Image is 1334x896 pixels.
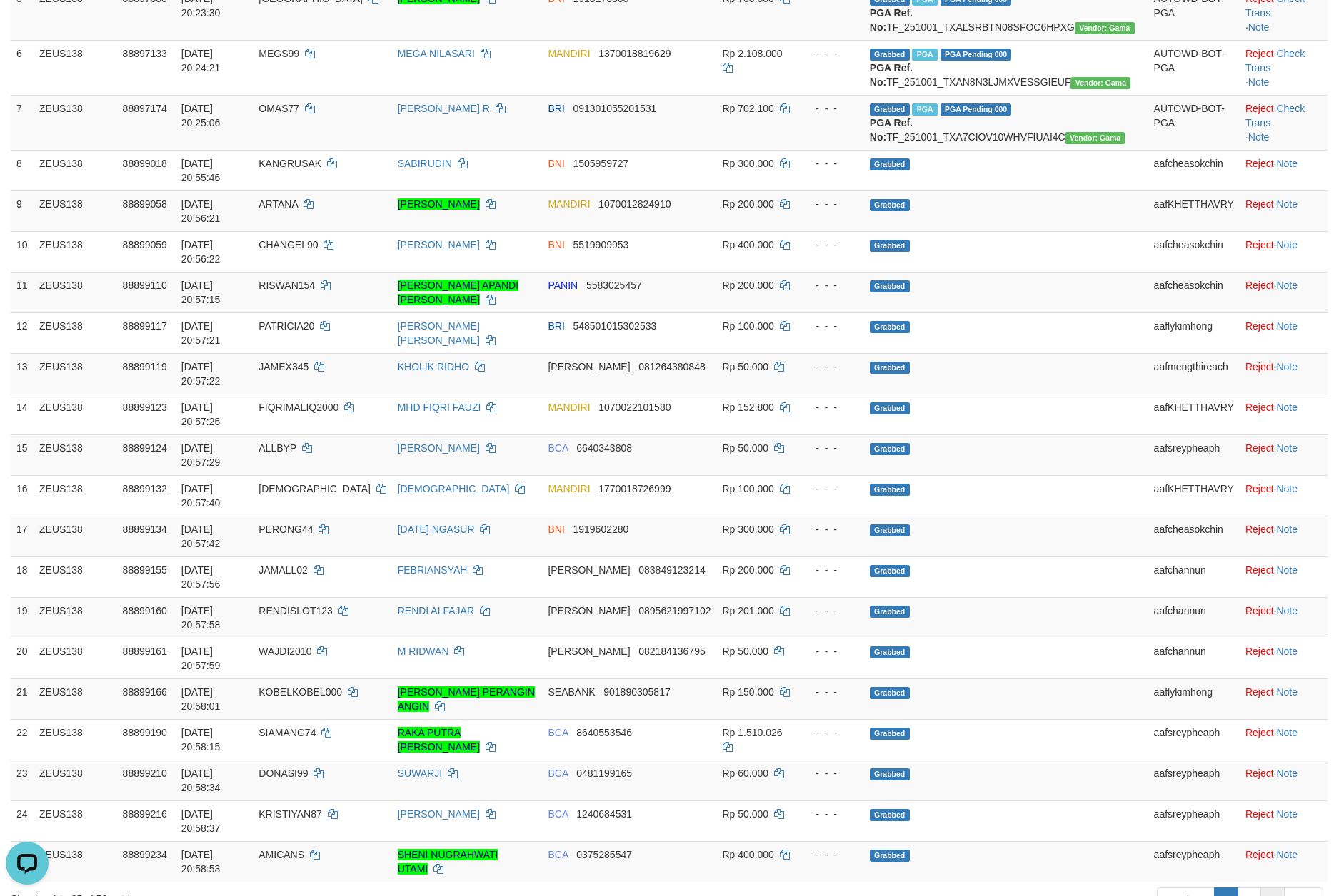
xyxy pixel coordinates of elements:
td: · [1240,556,1328,597]
a: Note [1276,442,1298,454]
td: ZEUS138 [34,516,117,556]
div: - - - [803,563,858,577]
div: - - - [803,360,858,374]
td: 24 [11,800,34,841]
td: TF_251001_TXA7CIOV10WHVFIUAI4C [864,95,1148,150]
a: FEBRIANSYAH [398,564,468,576]
a: Note [1276,361,1298,372]
td: aafmengthireach [1148,353,1240,394]
span: Grabbed [870,402,910,414]
a: SHENI NUGRAHWATI UTAMI [398,849,498,875]
span: Copy 081264380848 to clipboard [638,361,705,372]
span: PGA Pending [941,49,1012,61]
b: PGA Ref. No: [870,117,913,143]
span: 88899132 [123,483,167,494]
td: · [1240,272,1328,312]
span: Rp 50.000 [723,442,769,454]
span: Marked by aafanarl [912,103,937,116]
span: Grabbed [870,362,910,374]
span: MANDIRI [548,198,590,210]
a: Reject [1245,361,1274,372]
a: Check Trans [1245,48,1305,73]
span: Rp 400.000 [723,239,774,250]
span: [DATE] 20:57:59 [181,646,221,671]
span: CHANGEL90 [259,239,318,250]
a: [PERSON_NAME] [398,442,480,454]
span: Vendor URL: https://trx31.1velocity.biz [1065,132,1125,144]
td: 21 [11,678,34,719]
span: [DEMOGRAPHIC_DATA] [259,483,371,494]
span: Rp 200.000 [723,280,774,291]
td: ZEUS138 [34,40,117,95]
span: MANDIRI [548,483,590,494]
td: 16 [11,475,34,516]
div: - - - [803,400,858,414]
span: Copy 901890305817 to clipboard [603,686,670,698]
a: Note [1276,808,1298,820]
div: - - - [803,441,858,455]
td: 9 [11,190,34,231]
td: 12 [11,312,34,353]
td: · [1240,190,1328,231]
td: 8 [11,150,34,190]
td: ZEUS138 [34,475,117,516]
div: - - - [803,644,858,658]
span: [DATE] 20:57:58 [181,605,221,631]
td: 10 [11,231,34,272]
span: Rp 201.000 [723,605,774,616]
a: Note [1276,402,1298,413]
span: BRI [548,103,564,114]
span: [DATE] 20:57:56 [181,564,221,590]
td: aafcheasokchin [1148,150,1240,190]
a: Note [1276,686,1298,698]
a: Note [1248,21,1270,33]
a: [DATE] NGASUR [398,524,475,535]
span: Rp 2.108.000 [723,48,783,59]
span: Rp 300.000 [723,158,774,169]
span: Copy 1505959727 to clipboard [573,158,628,169]
span: Marked by aafsolysreylen [912,49,937,61]
td: 18 [11,556,34,597]
td: 19 [11,597,34,638]
td: 11 [11,272,34,312]
a: Reject [1245,48,1274,59]
td: · [1240,394,1328,434]
span: BNI [548,158,564,169]
td: 23 [11,760,34,800]
span: [DATE] 20:58:34 [181,768,221,793]
td: · [1240,150,1328,190]
a: Note [1276,483,1298,494]
span: Grabbed [870,443,910,455]
a: Reject [1245,768,1274,779]
span: MEGS99 [259,48,299,59]
span: 88899155 [123,564,167,576]
span: [DATE] 20:55:46 [181,158,221,183]
td: aaflykimhong [1148,678,1240,719]
td: ZEUS138 [34,597,117,638]
a: Reject [1245,524,1274,535]
span: 88899190 [123,727,167,738]
span: BCA [548,442,568,454]
td: ZEUS138 [34,150,117,190]
td: 7 [11,95,34,150]
a: M RIDWAN [398,646,449,657]
td: 13 [11,353,34,394]
a: Reject [1245,280,1274,291]
span: Copy 6640343808 to clipboard [576,442,632,454]
span: [DATE] 20:57:26 [181,402,221,427]
td: aafcheasokchin [1148,231,1240,272]
span: Grabbed [870,103,910,116]
span: Copy 091301055201531 to clipboard [573,103,656,114]
span: 88899117 [123,320,167,332]
span: [DATE] 20:58:01 [181,686,221,712]
span: Rp 1.510.026 [723,727,783,738]
a: SUWARJI [398,768,442,779]
a: [DEMOGRAPHIC_DATA] [398,483,510,494]
td: · · [1240,40,1328,95]
a: Reject [1245,727,1274,738]
a: Note [1248,76,1270,88]
a: [PERSON_NAME] APANDI [PERSON_NAME] [398,280,518,305]
div: - - - [803,604,858,618]
span: BCA [548,768,568,779]
a: Note [1276,320,1298,332]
